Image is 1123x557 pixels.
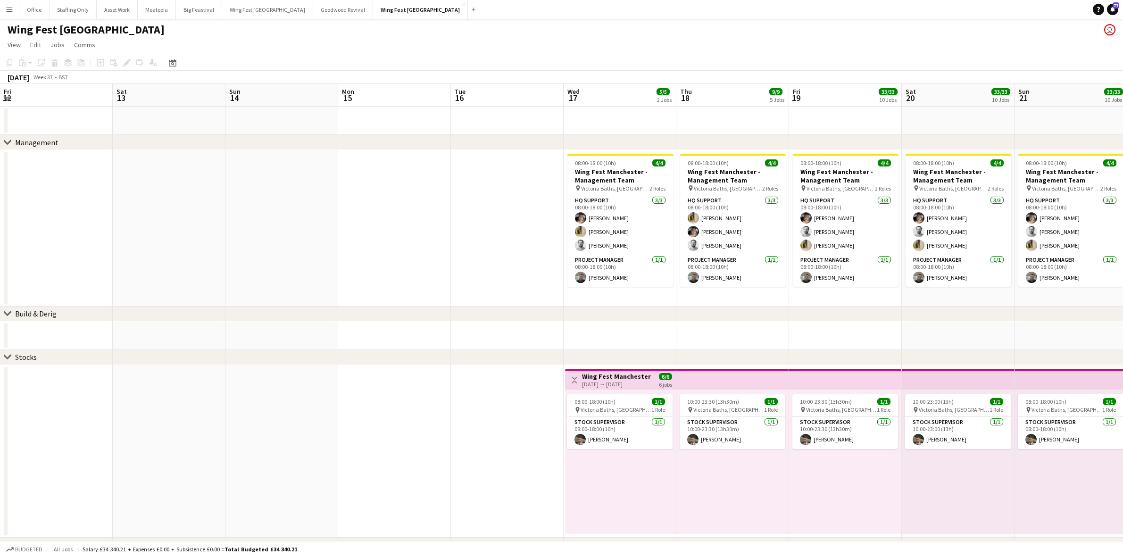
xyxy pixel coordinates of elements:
span: 4/4 [1103,159,1116,166]
span: 08:00-18:00 (10h) [688,159,729,166]
span: 15 [341,92,354,103]
span: Sun [229,87,241,96]
h3: Wing Fest Manchester - Management Team [793,167,898,184]
span: 4/4 [878,159,891,166]
span: Fri [4,87,11,96]
span: Week 37 [31,74,55,81]
h3: Wing Fest Manchester - Management Team [680,167,786,184]
span: Total Budgeted £34 340.21 [225,546,297,553]
span: Comms [74,41,95,49]
span: 9/9 [769,88,782,95]
span: 20 [904,92,916,103]
span: 6/6 [659,373,672,380]
span: 13 [115,92,127,103]
div: Stocks [15,352,37,362]
span: Wed [567,87,580,96]
span: 1/1 [1103,398,1116,405]
span: 1 Role [877,406,890,413]
span: 10:00-23:30 (13h30m) [800,398,852,405]
span: 2 Roles [988,185,1004,192]
span: Jobs [50,41,65,49]
div: Build & Derig [15,309,57,318]
a: 77 [1107,4,1118,15]
app-card-role: Stock Supervisor1/108:00-18:00 (10h)[PERSON_NAME] [567,417,673,449]
div: 10 Jobs [879,96,897,103]
button: Staffing Only [50,0,97,19]
h3: Wing Fest Manchester - Management Team [567,167,673,184]
span: 2 Roles [1100,185,1116,192]
app-card-role: HQ Support3/308:00-18:00 (10h)[PERSON_NAME][PERSON_NAME][PERSON_NAME] [680,195,786,255]
button: Asset Work [97,0,138,19]
span: 1 Role [764,406,778,413]
a: Edit [26,39,45,51]
span: Thu [680,87,692,96]
span: 08:00-18:00 (10h) [913,159,954,166]
h3: Wing Fest Manchester - Stocks Team [582,372,652,381]
span: Fri [793,87,800,96]
span: Edit [30,41,41,49]
span: 1 Role [651,406,665,413]
span: View [8,41,21,49]
div: Tickets, Merch & Games [15,540,92,549]
span: 08:00-18:00 (10h) [574,398,616,405]
h1: Wing Fest [GEOGRAPHIC_DATA] [8,23,165,37]
span: 1/1 [652,398,665,405]
span: 14 [228,92,241,103]
span: Budgeted [15,546,42,553]
app-card-role: Project Manager1/108:00-18:00 (10h)[PERSON_NAME] [567,255,673,287]
div: BST [58,74,68,81]
span: 17 [566,92,580,103]
app-card-role: HQ Support3/308:00-18:00 (10h)[PERSON_NAME][PERSON_NAME][PERSON_NAME] [567,195,673,255]
div: 10:00-23:00 (13h)1/1 Victoria Baths, [GEOGRAPHIC_DATA], [GEOGRAPHIC_DATA]1 RoleStock Supervisor1/... [905,394,1011,449]
a: Comms [70,39,99,51]
app-card-role: Project Manager1/108:00-18:00 (10h)[PERSON_NAME] [793,255,898,287]
span: 2 Roles [649,185,665,192]
app-card-role: Project Manager1/108:00-18:00 (10h)[PERSON_NAME] [906,255,1011,287]
span: Victoria Baths, [GEOGRAPHIC_DATA], [GEOGRAPHIC_DATA] [1031,406,1102,413]
span: 1/1 [990,398,1003,405]
app-job-card: 10:00-23:30 (13h30m)1/1 Victoria Baths, [GEOGRAPHIC_DATA], [GEOGRAPHIC_DATA]1 RoleStock Superviso... [680,394,785,449]
span: Victoria Baths, [GEOGRAPHIC_DATA], [GEOGRAPHIC_DATA] [807,185,875,192]
span: 5/5 [657,88,670,95]
span: 4/4 [990,159,1004,166]
button: Meatopia [138,0,176,19]
span: Victoria Baths, [GEOGRAPHIC_DATA], [GEOGRAPHIC_DATA] [1032,185,1100,192]
app-card-role: HQ Support3/308:00-18:00 (10h)[PERSON_NAME][PERSON_NAME][PERSON_NAME] [906,195,1011,255]
app-job-card: 10:00-23:30 (13h30m)1/1 Victoria Baths, [GEOGRAPHIC_DATA], [GEOGRAPHIC_DATA]1 RoleStock Superviso... [792,394,898,449]
span: Sun [1018,87,1030,96]
span: Victoria Baths, [GEOGRAPHIC_DATA], [GEOGRAPHIC_DATA] [693,406,764,413]
app-card-role: Stock Supervisor1/110:00-23:00 (13h)[PERSON_NAME] [905,417,1011,449]
span: 08:00-18:00 (10h) [800,159,841,166]
div: 08:00-18:00 (10h)4/4Wing Fest Manchester - Management Team Victoria Baths, [GEOGRAPHIC_DATA]2 Rol... [567,154,673,287]
span: Victoria Baths, [GEOGRAPHIC_DATA], [GEOGRAPHIC_DATA] [581,406,651,413]
span: Tue [455,87,466,96]
span: Mon [342,87,354,96]
app-card-role: Stock Supervisor1/110:00-23:30 (13h30m)[PERSON_NAME] [792,417,898,449]
app-job-card: 08:00-18:00 (10h)4/4Wing Fest Manchester - Management Team Victoria Baths, [GEOGRAPHIC_DATA], [GE... [793,154,898,287]
app-job-card: 08:00-18:00 (10h)4/4Wing Fest Manchester - Management Team Victoria Baths, [GEOGRAPHIC_DATA], [GE... [680,154,786,287]
span: Sat [116,87,127,96]
span: 21 [1017,92,1030,103]
h3: Wing Fest Manchester - Management Team [906,167,1011,184]
div: Management [15,138,58,147]
span: 33/33 [879,88,898,95]
span: 1/1 [765,398,778,405]
span: 4/4 [652,159,665,166]
span: Victoria Baths, [GEOGRAPHIC_DATA], [GEOGRAPHIC_DATA] [806,406,877,413]
span: 18 [679,92,692,103]
app-card-role: HQ Support3/308:00-18:00 (10h)[PERSON_NAME][PERSON_NAME][PERSON_NAME] [793,195,898,255]
span: 77 [1113,2,1119,8]
span: All jobs [52,546,75,553]
div: 10 Jobs [1105,96,1123,103]
span: 1 Role [990,406,1003,413]
a: Jobs [47,39,68,51]
div: 2 Jobs [657,96,672,103]
span: 1 Role [1102,406,1116,413]
div: 08:00-18:00 (10h)4/4Wing Fest Manchester - Management Team Victoria Baths, [GEOGRAPHIC_DATA], [GE... [906,154,1011,287]
span: Victoria Baths, [GEOGRAPHIC_DATA] [581,185,649,192]
button: Office [19,0,50,19]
